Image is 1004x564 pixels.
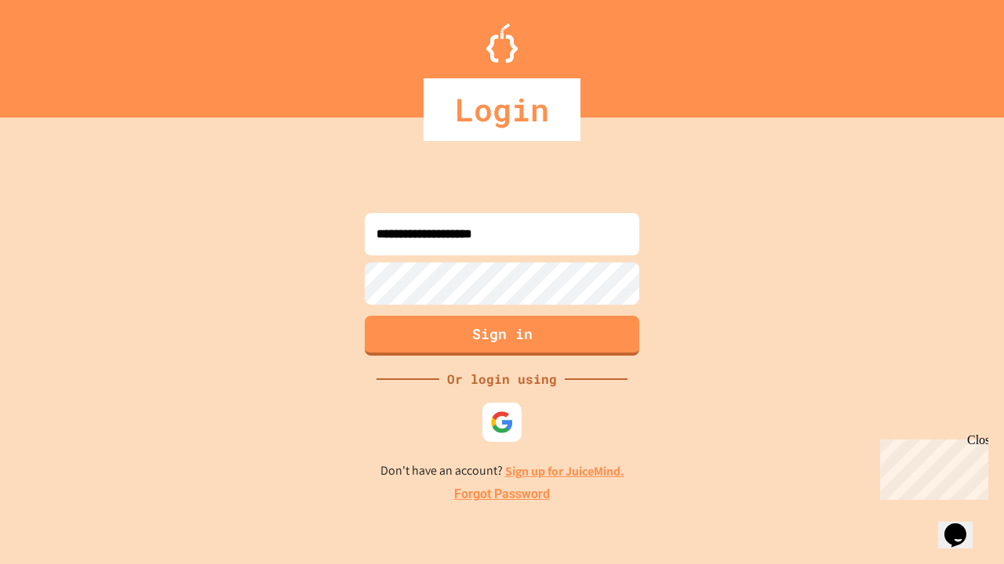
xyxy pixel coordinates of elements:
div: Or login using [439,370,565,389]
iframe: chat widget [938,501,988,548]
a: Sign up for JuiceMind. [505,463,624,479]
div: Login [424,78,580,141]
img: google-icon.svg [490,410,514,434]
p: Don't have an account? [380,461,624,481]
button: Sign in [365,316,639,356]
div: Chat with us now!Close [6,6,108,99]
a: Forgot Password [454,485,550,504]
iframe: chat widget [874,433,988,500]
img: Logo.svg [486,23,518,63]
